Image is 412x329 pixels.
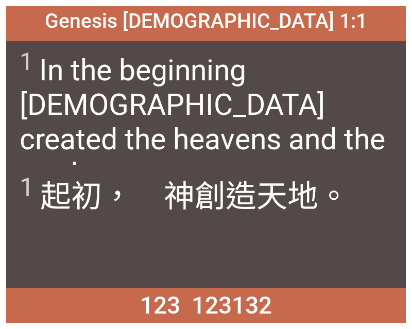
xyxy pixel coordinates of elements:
wh430: 創造 [195,178,349,215]
sup: 1 [20,172,34,202]
span: Genesis [DEMOGRAPHIC_DATA] 1:1 [45,9,367,33]
span: 起初 [20,171,350,216]
wh1254: 天 [256,178,349,215]
wh7225: ， 神 [102,178,349,215]
wh776: 。 [318,178,349,215]
wh8064: 地 [287,178,349,215]
sup: 1 [20,47,33,76]
span: In the beginning [DEMOGRAPHIC_DATA] created the heavens and the earth. [20,47,393,191]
